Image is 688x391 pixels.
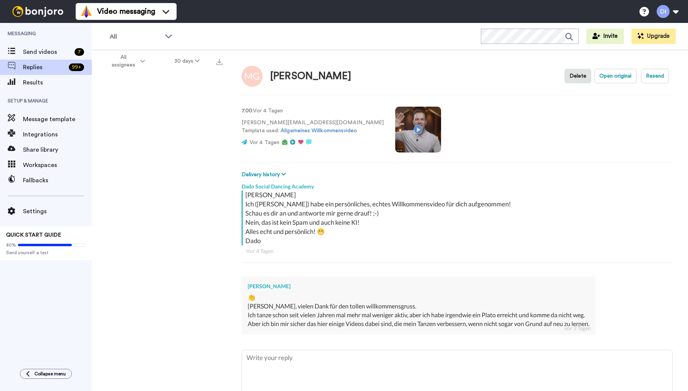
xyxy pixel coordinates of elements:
[242,119,384,135] p: [PERSON_NAME][EMAIL_ADDRESS][DOMAIN_NAME] Template used:
[6,242,16,248] span: 80%
[250,140,279,145] span: Vor 4 Tagen
[281,128,357,133] a: Allgemeines Willkommensvideo
[23,161,92,170] span: Workspaces
[565,69,591,83] button: Delete
[242,108,252,114] strong: 7.00
[6,250,86,256] span: Send yourself a test
[248,293,589,302] div: 👏
[93,50,160,72] button: All assignees
[69,63,84,71] div: 99 +
[97,6,155,17] span: Video messaging
[108,54,139,69] span: All assignees
[248,302,589,328] div: [PERSON_NAME], vielen Dank für den tollen willkommensgruss. Ich tanze schon seit vielen Jahren ma...
[23,47,71,57] span: Send videos
[270,71,351,82] div: [PERSON_NAME]
[216,59,222,65] img: export.svg
[80,5,92,18] img: vm-color.svg
[20,369,72,379] button: Collapse menu
[9,6,67,17] img: bj-logo-header-white.svg
[23,130,92,139] span: Integrations
[246,247,668,255] div: Vor 4 Tagen
[242,66,263,87] img: Image of Martin Griegoleit
[23,63,66,72] span: Replies
[564,324,591,332] div: vor 3 Tagen
[631,29,676,44] button: Upgrade
[641,69,669,83] button: Resend
[242,179,673,190] div: Dado Social Dancing Academy
[248,282,589,290] div: [PERSON_NAME]
[23,145,92,154] span: Share library
[23,78,92,87] span: Results
[23,176,92,185] span: Fallbacks
[586,29,624,44] button: Invite
[245,190,671,245] div: [PERSON_NAME] Ich ([PERSON_NAME]) habe ein persönliches, echtes Willkommensvideo für dich aufgeno...
[242,170,288,179] button: Delivery history
[23,207,92,216] span: Settings
[160,54,214,68] button: 30 days
[214,55,225,67] button: Export all results that match these filters now.
[110,32,161,41] span: All
[23,115,92,124] span: Message template
[34,371,66,377] span: Collapse menu
[6,232,61,238] span: QUICK START GUIDE
[242,107,384,115] p: : Vor 4 Tagen
[594,69,636,83] button: Open original
[75,48,84,56] div: 7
